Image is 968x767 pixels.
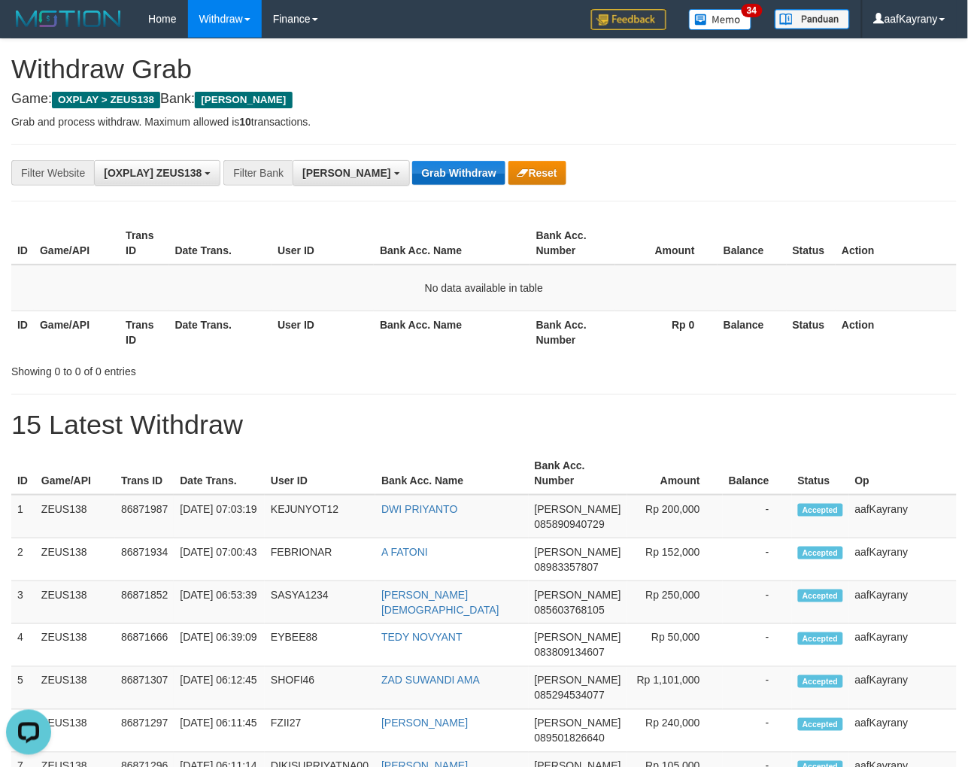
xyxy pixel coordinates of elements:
td: [DATE] 07:03:19 [174,495,265,538]
span: [PERSON_NAME] [535,503,621,515]
th: Balance [718,222,787,265]
th: User ID [272,311,374,353]
strong: 10 [239,116,251,128]
th: Trans ID [115,452,174,495]
td: SHOFI46 [265,667,375,710]
td: Rp 152,000 [627,538,723,581]
td: 86871297 [115,710,174,753]
td: 2 [11,538,35,581]
th: ID [11,311,34,353]
th: User ID [265,452,375,495]
th: Action [836,311,957,353]
td: ZEUS138 [35,624,115,667]
td: [DATE] 07:00:43 [174,538,265,581]
button: Grab Withdraw [412,161,505,185]
th: Status [787,311,836,353]
img: Button%20Memo.svg [689,9,752,30]
span: Accepted [798,547,843,559]
td: Rp 200,000 [627,495,723,538]
td: Rp 240,000 [627,710,723,753]
td: 3 [11,581,35,624]
span: Copy 083809134607 to clipboard [535,647,605,659]
td: 86871934 [115,538,174,581]
span: [PERSON_NAME] [535,546,621,558]
h1: Withdraw Grab [11,54,957,84]
span: Accepted [798,632,843,645]
th: Date Trans. [174,452,265,495]
th: Date Trans. [169,311,272,353]
th: Trans ID [120,222,168,265]
td: 86871307 [115,667,174,710]
td: FEBRIONAR [265,538,375,581]
div: Showing 0 to 0 of 0 entries [11,358,392,379]
span: [OXPLAY] ZEUS138 [104,167,202,179]
img: MOTION_logo.png [11,8,126,30]
td: 5 [11,667,35,710]
span: 34 [742,4,762,17]
td: ZEUS138 [35,667,115,710]
img: panduan.png [775,9,850,29]
span: OXPLAY > ZEUS138 [52,92,160,108]
span: Copy 085294534077 to clipboard [535,690,605,702]
a: [PERSON_NAME][DEMOGRAPHIC_DATA] [381,589,499,616]
td: - [723,667,792,710]
td: SASYA1234 [265,581,375,624]
th: Trans ID [120,311,168,353]
td: Rp 1,101,000 [627,667,723,710]
th: Bank Acc. Name [374,311,530,353]
td: 4 [11,624,35,667]
a: TEDY NOVYANT [381,632,463,644]
th: Game/API [34,311,120,353]
span: [PERSON_NAME] [195,92,292,108]
td: aafKayrany [849,581,957,624]
span: Copy 089501826640 to clipboard [535,732,605,744]
td: No data available in table [11,265,957,311]
button: [OXPLAY] ZEUS138 [94,160,220,186]
th: Game/API [34,222,120,265]
span: Accepted [798,590,843,602]
td: Rp 50,000 [627,624,723,667]
td: [DATE] 06:39:09 [174,624,265,667]
td: - [723,710,792,753]
td: - [723,495,792,538]
td: - [723,581,792,624]
td: - [723,538,792,581]
span: Copy 08983357807 to clipboard [535,561,599,573]
button: Open LiveChat chat widget [6,6,51,51]
th: ID [11,222,34,265]
td: 86871852 [115,581,174,624]
td: Rp 250,000 [627,581,723,624]
td: ZEUS138 [35,538,115,581]
td: aafKayrany [849,624,957,667]
th: Balance [718,311,787,353]
td: [DATE] 06:53:39 [174,581,265,624]
th: Status [792,452,849,495]
h1: 15 Latest Withdraw [11,410,957,440]
td: aafKayrany [849,667,957,710]
td: KEJUNYOT12 [265,495,375,538]
td: 1 [11,495,35,538]
img: Feedback.jpg [591,9,666,30]
td: FZII27 [265,710,375,753]
td: EYBEE88 [265,624,375,667]
td: [DATE] 06:12:45 [174,667,265,710]
span: [PERSON_NAME] [535,589,621,601]
th: Op [849,452,957,495]
span: [PERSON_NAME] [535,632,621,644]
div: Filter Bank [223,160,293,186]
th: Action [836,222,957,265]
td: 86871987 [115,495,174,538]
th: Bank Acc. Number [530,311,616,353]
td: 86871666 [115,624,174,667]
th: Status [787,222,836,265]
td: [DATE] 06:11:45 [174,710,265,753]
p: Grab and process withdraw. Maximum allowed is transactions. [11,114,957,129]
th: Game/API [35,452,115,495]
th: Bank Acc. Number [530,222,616,265]
td: ZEUS138 [35,495,115,538]
button: [PERSON_NAME] [293,160,409,186]
h4: Game: Bank: [11,92,957,107]
span: [PERSON_NAME] [535,717,621,729]
span: Copy 085890940729 to clipboard [535,518,605,530]
th: Balance [723,452,792,495]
